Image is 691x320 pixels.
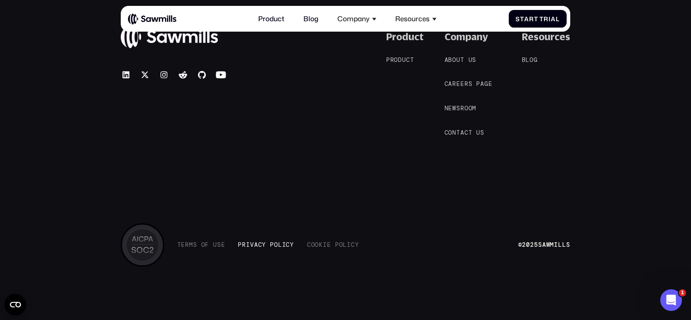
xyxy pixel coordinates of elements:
[445,104,485,113] a: Newsroom
[452,80,456,88] span: r
[525,56,530,64] span: l
[343,241,347,249] span: l
[472,105,476,112] span: m
[445,56,449,64] span: A
[445,31,488,42] div: Company
[509,10,567,28] a: StartTrial
[456,105,460,112] span: s
[254,241,258,249] span: a
[315,241,319,249] span: o
[307,241,359,249] a: CookiePolicy
[258,241,262,249] span: c
[464,105,469,112] span: o
[529,15,534,23] span: r
[484,80,488,88] span: g
[395,14,430,23] div: Resources
[355,241,359,249] span: y
[460,80,464,88] span: e
[452,56,456,64] span: o
[270,241,274,249] span: P
[181,241,185,249] span: e
[524,15,529,23] span: a
[516,15,520,23] span: S
[544,15,549,23] span: r
[177,241,181,249] span: T
[456,56,460,64] span: u
[177,241,225,249] a: TermsofUse
[445,80,501,89] a: Careerspage
[460,56,464,64] span: t
[452,105,456,112] span: w
[522,31,570,42] div: Resources
[327,241,331,249] span: e
[522,241,538,249] span: 2025
[221,241,225,249] span: e
[347,241,351,249] span: i
[298,9,323,28] a: Blog
[534,56,538,64] span: g
[522,56,526,64] span: B
[480,129,484,136] span: s
[452,129,456,136] span: n
[394,56,398,64] span: o
[488,80,492,88] span: e
[274,241,278,249] span: o
[464,80,469,88] span: r
[456,129,460,136] span: t
[238,241,242,249] span: P
[339,241,343,249] span: o
[469,56,473,64] span: u
[472,56,476,64] span: s
[185,241,189,249] span: r
[5,294,26,315] button: Open CMP widget
[445,56,485,64] a: Aboutus
[242,241,246,249] span: r
[534,15,538,23] span: t
[253,9,289,28] a: Product
[476,129,480,136] span: u
[448,56,452,64] span: b
[319,241,323,249] span: k
[448,105,452,112] span: e
[323,241,327,249] span: i
[189,241,193,249] span: m
[410,56,414,64] span: t
[398,56,402,64] span: d
[286,241,290,249] span: c
[282,241,286,249] span: i
[351,241,355,249] span: c
[445,80,449,88] span: C
[246,241,250,249] span: i
[386,56,423,64] a: Product
[217,241,221,249] span: s
[193,241,197,249] span: s
[390,56,394,64] span: r
[448,80,452,88] span: a
[460,129,464,136] span: a
[556,15,560,23] span: l
[520,15,524,23] span: t
[522,56,546,64] a: Blog
[540,15,544,23] span: T
[213,241,217,249] span: U
[518,241,570,249] div: © Sawmills
[406,56,410,64] span: c
[530,56,534,64] span: o
[551,15,556,23] span: a
[402,56,406,64] span: u
[456,80,460,88] span: e
[337,14,369,23] div: Company
[290,241,294,249] span: y
[332,9,381,28] div: Company
[205,241,209,249] span: f
[660,289,682,311] iframe: Intercom live chat
[262,241,266,249] span: y
[386,31,424,42] div: Product
[278,241,282,249] span: l
[469,129,473,136] span: t
[464,129,469,136] span: c
[307,241,311,249] span: C
[311,241,315,249] span: o
[445,129,449,136] span: C
[386,56,390,64] span: P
